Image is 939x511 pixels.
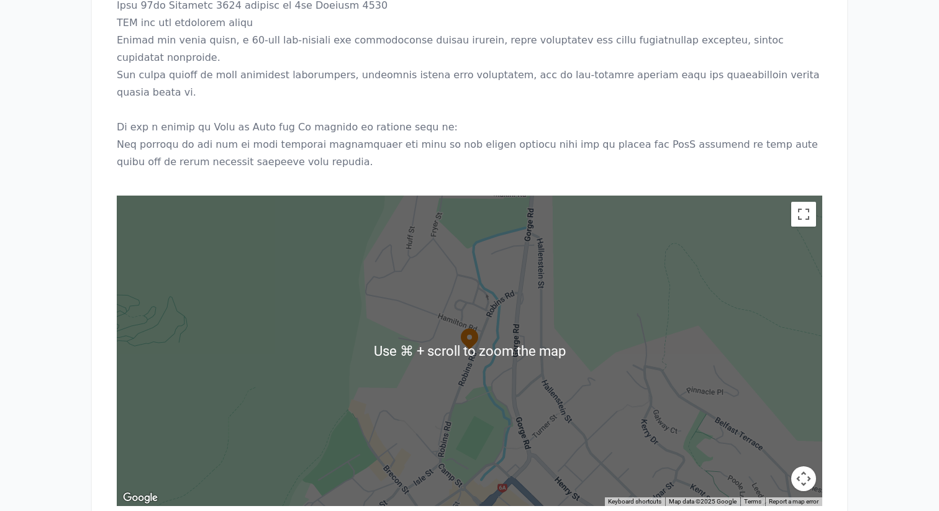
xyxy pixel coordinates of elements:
[744,498,761,505] a: Terms (opens in new tab)
[769,498,819,505] a: Report a map error
[791,202,816,227] button: Toggle fullscreen view
[791,466,816,491] button: Map camera controls
[120,490,161,506] img: Google
[608,497,661,506] button: Keyboard shortcuts
[120,490,161,506] a: Open this area in Google Maps (opens a new window)
[669,498,737,505] span: Map data ©2025 Google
